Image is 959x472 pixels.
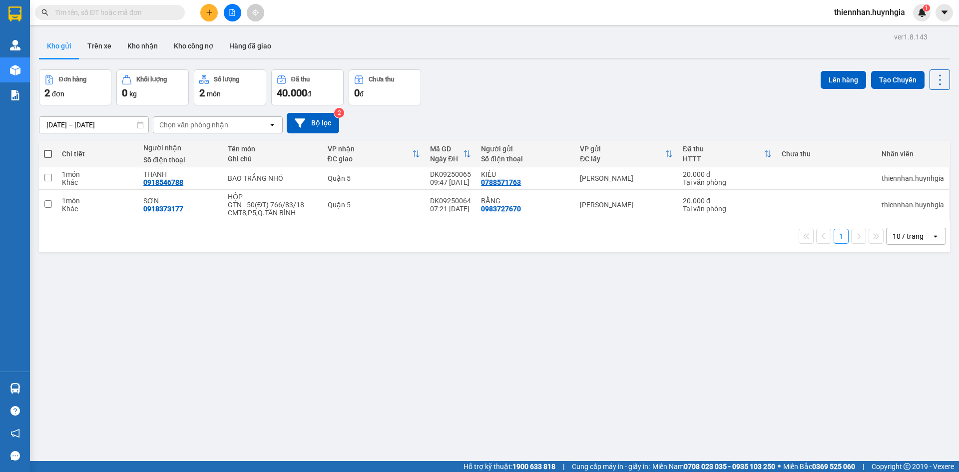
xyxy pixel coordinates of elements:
div: 20.000 đ [683,170,772,178]
div: thiennhan.huynhgia [882,201,944,209]
div: GTN - 50(ĐT) 766/83/18 CMT8,P5,Q.TÂN BÌNH [228,201,318,217]
span: 0 [122,87,127,99]
div: Tại văn phòng [683,178,772,186]
div: 07:21 [DATE] [430,205,471,213]
span: 2 [44,87,50,99]
div: KIỀU [481,170,570,178]
span: ⚪️ [778,465,781,469]
span: 1 [925,4,928,11]
span: search [41,9,48,16]
div: Số điện thoại [143,156,218,164]
div: Tại văn phòng [683,205,772,213]
th: Toggle SortBy [323,141,426,167]
div: Mã GD [430,145,463,153]
div: Quận 5 [328,174,421,182]
div: Đã thu [291,76,310,83]
span: Hỗ trợ kỹ thuật: [464,461,555,472]
input: Tìm tên, số ĐT hoặc mã đơn [55,7,173,18]
div: 09:47 [DATE] [430,178,471,186]
div: Chưa thu [782,150,872,158]
button: Hàng đã giao [221,34,279,58]
button: file-add [224,4,241,21]
button: Đơn hàng2đơn [39,69,111,105]
img: warehouse-icon [10,40,20,50]
button: Số lượng2món [194,69,266,105]
img: icon-new-feature [918,8,927,17]
div: THANH [143,170,218,178]
span: thiennhan.huynhgia [826,6,913,18]
div: DK09250064 [430,197,471,205]
div: 0918373177 [143,205,183,213]
span: caret-down [940,8,949,17]
span: 2 [199,87,205,99]
span: copyright [904,463,911,470]
div: 20.000 đ [683,197,772,205]
div: Người nhận [143,144,218,152]
div: Ngày ĐH [430,155,463,163]
button: Kho nhận [119,34,166,58]
th: Toggle SortBy [425,141,476,167]
span: message [10,451,20,461]
button: caret-down [936,4,953,21]
img: warehouse-icon [10,65,20,75]
span: aim [252,9,259,16]
span: kg [129,90,137,98]
span: question-circle [10,406,20,416]
th: Toggle SortBy [575,141,678,167]
div: Khối lượng [136,76,167,83]
div: ĐC lấy [580,155,665,163]
div: thiennhan.huynhgia [882,174,944,182]
span: plus [206,9,213,16]
button: plus [200,4,218,21]
div: 0918546788 [143,178,183,186]
div: Ghi chú [228,155,318,163]
div: Chi tiết [62,150,133,158]
strong: 0369 525 060 [812,463,855,471]
button: Đã thu40.000đ [271,69,344,105]
div: BAO TRẮNG NHỎ [228,174,318,182]
button: Lên hàng [821,71,866,89]
svg: open [932,232,940,240]
div: VP nhận [328,145,413,153]
div: Đã thu [683,145,764,153]
button: Khối lượng0kg [116,69,189,105]
span: Miền Bắc [783,461,855,472]
input: Select a date range. [39,117,148,133]
div: VP gửi [580,145,665,153]
span: 0 [354,87,360,99]
div: 1 món [62,197,133,205]
div: Nhân viên [882,150,944,158]
span: đ [307,90,311,98]
button: Kho công nợ [166,34,221,58]
button: aim [247,4,264,21]
div: ver 1.8.143 [894,31,928,42]
div: Chưa thu [369,76,394,83]
div: Tên món [228,145,318,153]
span: đơn [52,90,64,98]
th: Toggle SortBy [678,141,777,167]
div: Chọn văn phòng nhận [159,120,228,130]
span: món [207,90,221,98]
button: 1 [834,229,849,244]
strong: 1900 633 818 [512,463,555,471]
div: HTTT [683,155,764,163]
img: warehouse-icon [10,383,20,394]
div: Quận 5 [328,201,421,209]
div: Khác [62,205,133,213]
span: đ [360,90,364,98]
div: [PERSON_NAME] [580,201,673,209]
span: file-add [229,9,236,16]
span: | [863,461,864,472]
div: HỘP [228,193,318,201]
span: notification [10,429,20,438]
div: Người gửi [481,145,570,153]
svg: open [268,121,276,129]
button: Kho gửi [39,34,79,58]
div: Số lượng [214,76,239,83]
span: Cung cấp máy in - giấy in: [572,461,650,472]
div: 10 / trang [893,231,924,241]
sup: 2 [334,108,344,118]
div: 0788571763 [481,178,521,186]
div: Đơn hàng [59,76,86,83]
span: Miền Nam [652,461,775,472]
